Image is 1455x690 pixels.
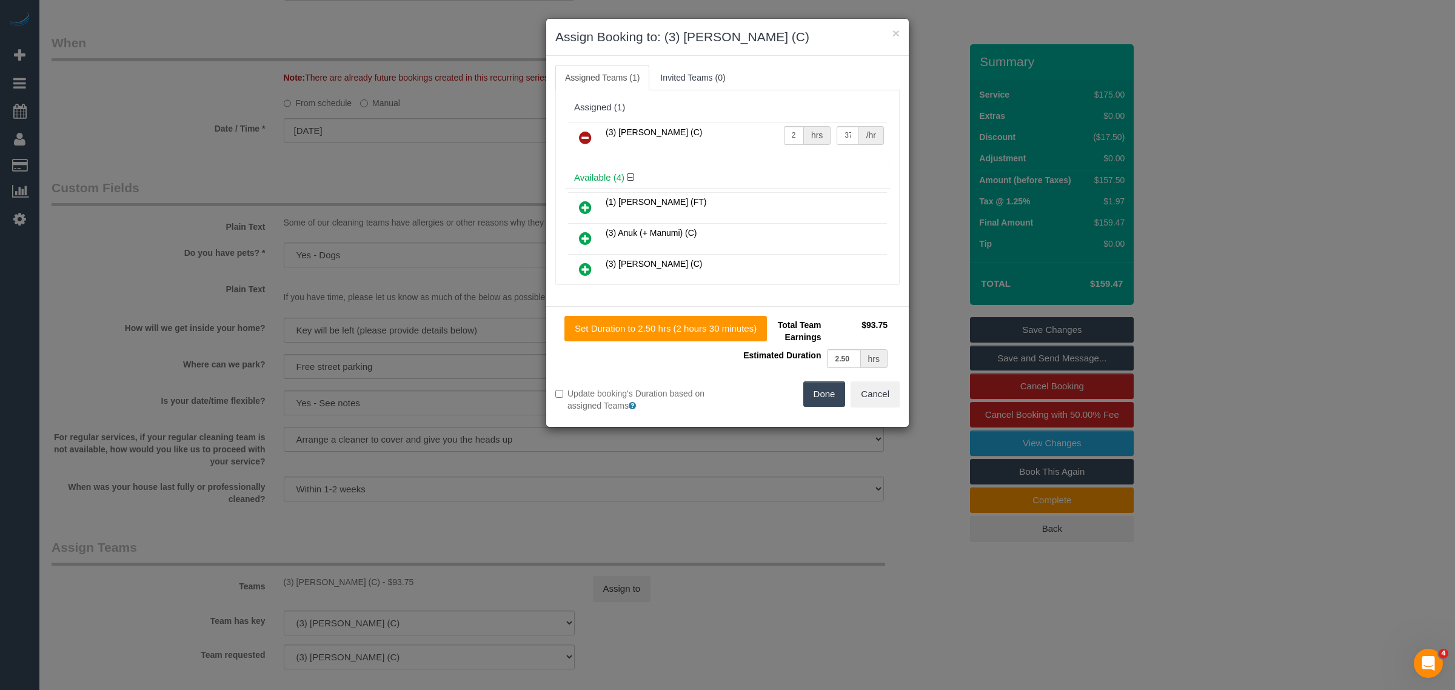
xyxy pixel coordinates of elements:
a: Assigned Teams (1) [555,65,649,90]
span: 4 [1439,649,1448,658]
span: (1) [PERSON_NAME] (FT) [606,197,706,207]
input: Update booking's Duration based on assigned Teams [555,390,563,398]
h3: Assign Booking to: (3) [PERSON_NAME] (C) [555,28,900,46]
label: Update booking's Duration based on assigned Teams [555,387,718,412]
span: Estimated Duration [743,350,821,360]
div: hrs [804,126,831,145]
button: Cancel [851,381,900,407]
iframe: Intercom live chat [1414,649,1443,678]
a: Invited Teams (0) [651,65,735,90]
button: Done [803,381,846,407]
button: × [892,27,900,39]
span: (3) Anuk (+ Manumi) (C) [606,228,697,238]
button: Set Duration to 2.50 hrs (2 hours 30 minutes) [564,316,767,341]
td: Total Team Earnings [737,316,824,346]
td: $93.75 [824,316,891,346]
div: /hr [859,126,884,145]
div: hrs [861,349,888,368]
span: (3) [PERSON_NAME] (C) [606,127,702,137]
span: (3) [PERSON_NAME] (C) [606,259,702,269]
div: Assigned (1) [574,102,881,113]
h4: Available (4) [574,173,881,183]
